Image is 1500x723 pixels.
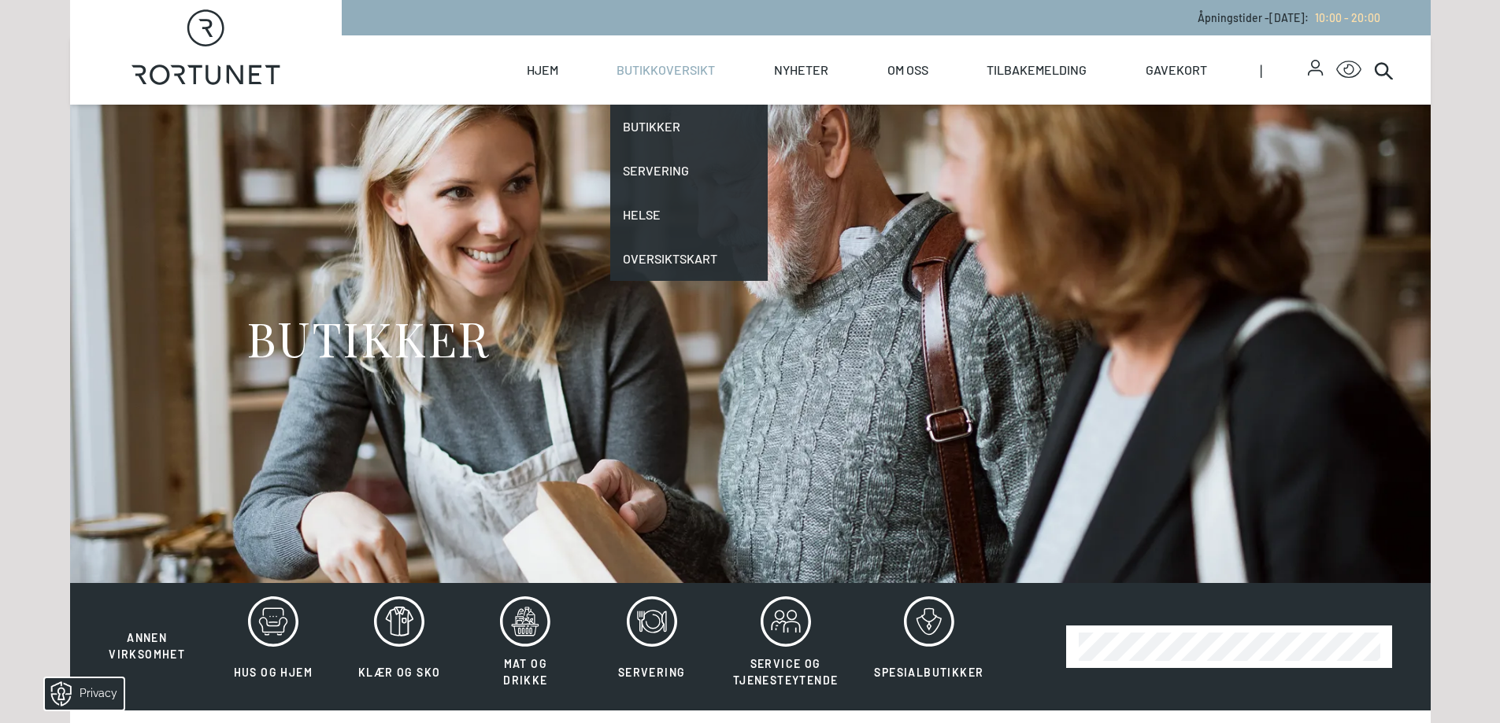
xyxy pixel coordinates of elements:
[338,596,461,698] button: Klær og sko
[212,596,335,698] button: Hus og hjem
[1146,35,1207,105] a: Gavekort
[527,35,558,105] a: Hjem
[874,666,983,679] span: Spesialbutikker
[464,596,587,698] button: Mat og drikke
[610,193,768,237] a: Helse
[503,657,547,687] span: Mat og drikke
[610,237,768,281] a: Oversiktskart
[887,35,928,105] a: Om oss
[16,673,144,715] iframe: Manage Preferences
[109,631,185,661] span: Annen virksomhet
[1198,9,1380,26] p: Åpningstider - [DATE] :
[774,35,828,105] a: Nyheter
[987,35,1087,105] a: Tilbakemelding
[733,657,839,687] span: Service og tjenesteytende
[610,149,768,193] a: Servering
[86,596,209,663] button: Annen virksomhet
[618,666,686,679] span: Servering
[591,596,713,698] button: Servering
[1315,11,1380,24] span: 10:00 - 20:00
[1309,11,1380,24] a: 10:00 - 20:00
[857,596,1000,698] button: Spesialbutikker
[358,666,440,679] span: Klær og sko
[617,35,715,105] a: Butikkoversikt
[234,666,313,679] span: Hus og hjem
[1336,57,1361,83] button: Open Accessibility Menu
[717,596,855,698] button: Service og tjenesteytende
[1260,35,1309,105] span: |
[246,308,490,367] h1: BUTIKKER
[610,105,768,149] a: Butikker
